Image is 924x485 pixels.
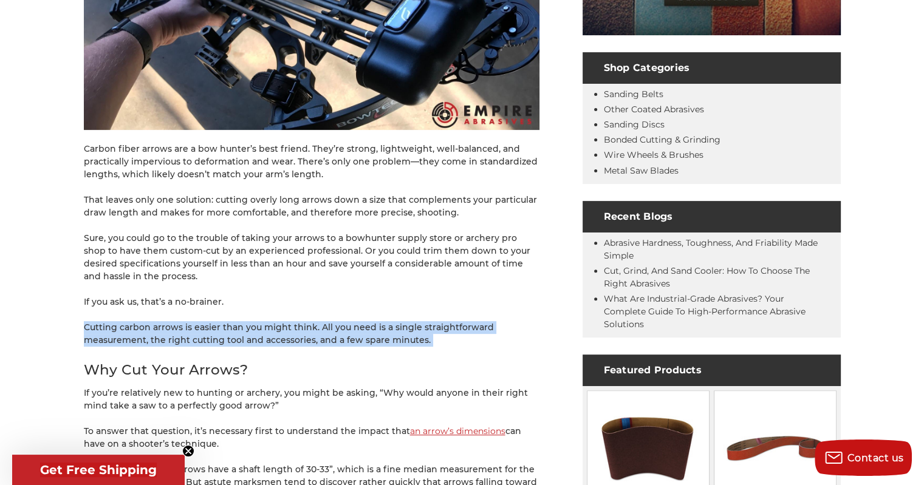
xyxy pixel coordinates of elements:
[604,104,704,115] a: Other Coated Abrasives
[84,232,539,283] p: Sure, you could go to the trouble of taking your arrows to a bowhunter supply store or archery pr...
[604,149,703,160] a: Wire Wheels & Brushes
[84,425,539,450] p: To answer that question, it’s necessary first to understand the impact that can have on a shooter...
[84,321,539,347] p: Cutting carbon arrows is easier than you might think. All you need is a single straightforward me...
[84,194,539,219] p: That leaves only one solution: cutting overly long arrows down a size that complements your parti...
[604,134,720,145] a: Bonded Cutting & Grinding
[583,354,841,386] h4: Featured Products
[410,426,505,436] a: an arrow’s dimensions
[815,439,912,476] button: Contact us
[40,463,157,477] span: Get Free Shipping
[604,237,818,261] a: Abrasive Hardness, Toughness, and Friability Made Simple
[583,52,841,84] h4: Shop Categories
[84,296,539,308] p: If you ask us, that’s a no-brainer.
[604,165,679,176] a: Metal Saw Blades
[604,119,665,130] a: Sanding Discs
[847,452,904,464] span: Contact us
[604,265,810,289] a: Cut, Grind, and Sand Cooler: How to Choose the Right Abrasives
[84,143,539,181] p: Carbon fiber arrows are a bow hunter’s best friend. They’re strong, lightweight, well-balanced, a...
[604,293,806,330] a: What Are Industrial-Grade Abrasives? Your Complete Guide to High-Performance Abrasive Solutions
[604,89,663,100] a: Sanding Belts
[583,201,841,232] h4: Recent Blogs
[12,455,185,485] div: Get Free ShippingClose teaser
[84,359,539,381] h2: Why Cut Your Arrows?
[84,387,539,412] p: If you’re relatively new to hunting or archery, you might be asking, “Why would anyone in their r...
[182,445,194,457] button: Close teaser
